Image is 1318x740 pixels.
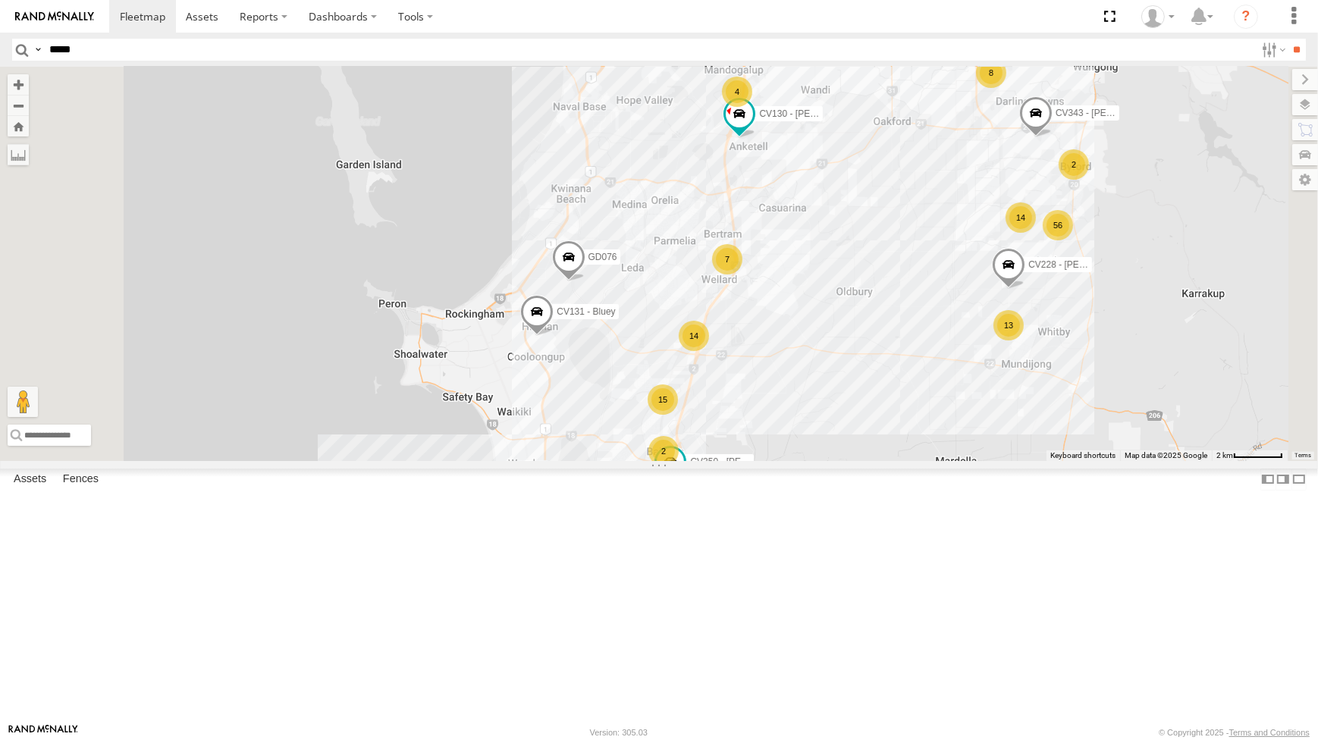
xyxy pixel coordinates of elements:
[1125,451,1207,459] span: Map data ©2025 Google
[1256,39,1288,61] label: Search Filter Options
[6,469,54,491] label: Assets
[1216,451,1233,459] span: 2 km
[976,58,1006,88] div: 8
[8,116,29,136] button: Zoom Home
[648,384,678,415] div: 15
[8,74,29,95] button: Zoom in
[8,95,29,116] button: Zoom out
[1292,169,1318,190] label: Map Settings
[1159,728,1310,737] div: © Copyright 2025 -
[1229,728,1310,737] a: Terms and Conditions
[759,108,870,119] span: CV130 - [PERSON_NAME]
[993,310,1024,340] div: 13
[1260,469,1276,491] label: Dock Summary Table to the Left
[1295,452,1311,458] a: Terms
[1028,259,1139,270] span: CV228 - [PERSON_NAME]
[8,387,38,417] button: Drag Pegman onto the map to open Street View
[1056,108,1210,118] span: CV343 - [PERSON_NAME] (crackers)
[1136,5,1180,28] div: Jaydon Walker
[690,456,801,467] span: CV350 - [PERSON_NAME]
[1050,450,1116,461] button: Keyboard shortcuts
[1212,450,1288,461] button: Map Scale: 2 km per 62 pixels
[55,469,106,491] label: Fences
[590,728,648,737] div: Version: 305.03
[648,436,679,466] div: 2
[32,39,44,61] label: Search Query
[1006,202,1036,233] div: 14
[1276,469,1291,491] label: Dock Summary Table to the Right
[588,252,617,262] span: GD076
[15,11,94,22] img: rand-logo.svg
[8,725,78,740] a: Visit our Website
[1291,469,1307,491] label: Hide Summary Table
[8,144,29,165] label: Measure
[722,77,752,107] div: 4
[1059,149,1089,180] div: 2
[679,321,709,351] div: 14
[712,244,742,274] div: 7
[1234,5,1258,29] i: ?
[1043,210,1073,240] div: 56
[557,306,615,317] span: CV131 - Bluey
